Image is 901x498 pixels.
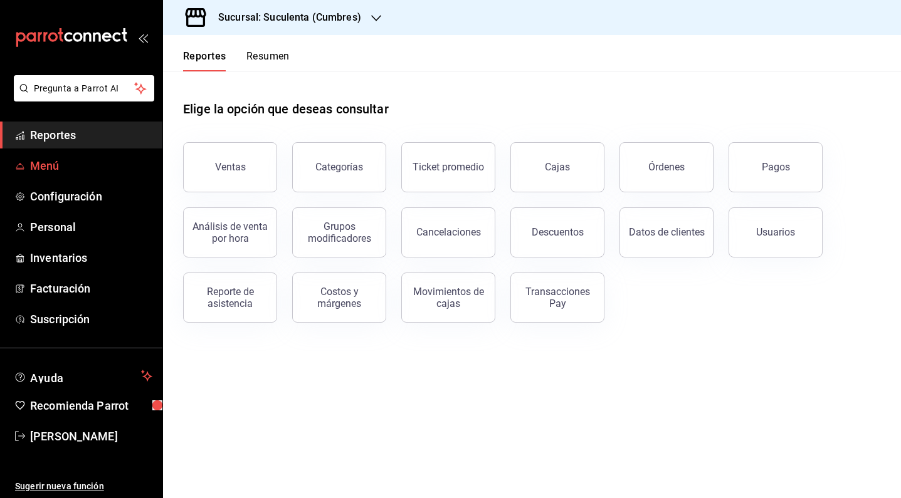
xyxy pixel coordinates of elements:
div: Análisis de venta por hora [191,220,269,244]
div: Ticket promedio [413,161,484,173]
div: Grupos modificadores [300,220,378,244]
button: Pregunta a Parrot AI [14,75,154,101]
div: Categorías [315,161,363,173]
div: Cajas [545,160,571,175]
h3: Sucursal: Suculenta (Cumbres) [208,10,361,25]
span: Reportes [30,127,152,143]
span: [PERSON_NAME] [30,428,152,445]
button: Descuentos [510,207,604,257]
div: Ventas [215,161,246,173]
button: Resumen [246,50,290,71]
button: Ventas [183,142,277,192]
span: Pregunta a Parrot AI [34,82,135,95]
div: Reporte de asistencia [191,286,269,309]
span: Ayuda [30,368,136,383]
button: Transacciones Pay [510,272,604,323]
button: Reportes [183,50,226,71]
button: open_drawer_menu [138,33,148,43]
a: Cajas [510,142,604,192]
span: Inventarios [30,249,152,266]
button: Órdenes [619,142,714,192]
span: Personal [30,219,152,236]
button: Usuarios [729,207,823,257]
button: Datos de clientes [619,207,714,257]
a: Pregunta a Parrot AI [9,91,154,104]
span: Sugerir nueva función [15,480,152,493]
div: Cancelaciones [416,226,481,238]
div: navigation tabs [183,50,290,71]
div: Pagos [762,161,790,173]
span: Configuración [30,188,152,205]
button: Ticket promedio [401,142,495,192]
button: Reporte de asistencia [183,272,277,323]
div: Datos de clientes [629,226,705,238]
button: Grupos modificadores [292,207,386,257]
span: Menú [30,157,152,174]
button: Categorías [292,142,386,192]
div: Costos y márgenes [300,286,378,309]
span: Recomienda Parrot [30,397,152,414]
button: Costos y márgenes [292,272,386,323]
button: Pagos [729,142,823,192]
div: Usuarios [756,226,795,238]
button: Movimientos de cajas [401,272,495,323]
span: Facturación [30,280,152,297]
div: Órdenes [648,161,685,173]
div: Transacciones Pay [519,286,596,309]
span: Suscripción [30,311,152,328]
h1: Elige la opción que deseas consultar [183,100,389,118]
button: Cancelaciones [401,207,495,257]
div: Movimientos de cajas [409,286,487,309]
button: Análisis de venta por hora [183,207,277,257]
div: Descuentos [532,226,584,238]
